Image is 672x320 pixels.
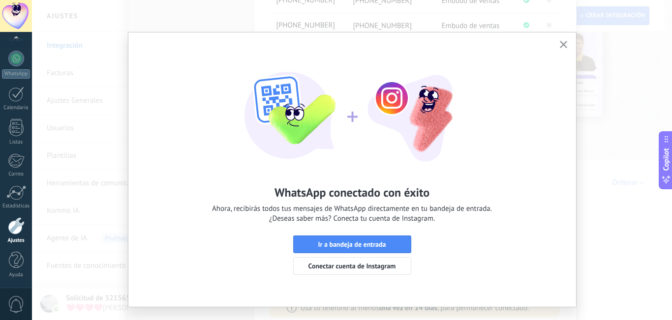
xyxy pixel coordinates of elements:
[2,272,31,278] div: Ayuda
[275,185,429,200] h2: WhatsApp conectado con éxito
[293,235,411,253] button: Ir a bandeja de entrada
[2,171,31,177] div: Correo
[2,105,31,111] div: Calendario
[2,237,31,244] div: Ajustes
[2,203,31,209] div: Estadísticas
[2,69,30,79] div: WhatsApp
[244,47,460,165] img: wa-lite-feat-instagram-success.png
[212,204,492,224] span: Ahora, recibirás todos tus mensajes de WhatsApp directamente en tu bandeja de entrada. ¿Deseas sa...
[293,257,411,275] button: Conectar cuenta de Instagram
[308,262,396,269] span: Conectar cuenta de Instagram
[661,148,671,171] span: Copilot
[2,139,31,145] div: Listas
[318,241,386,248] span: Ir a bandeja de entrada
